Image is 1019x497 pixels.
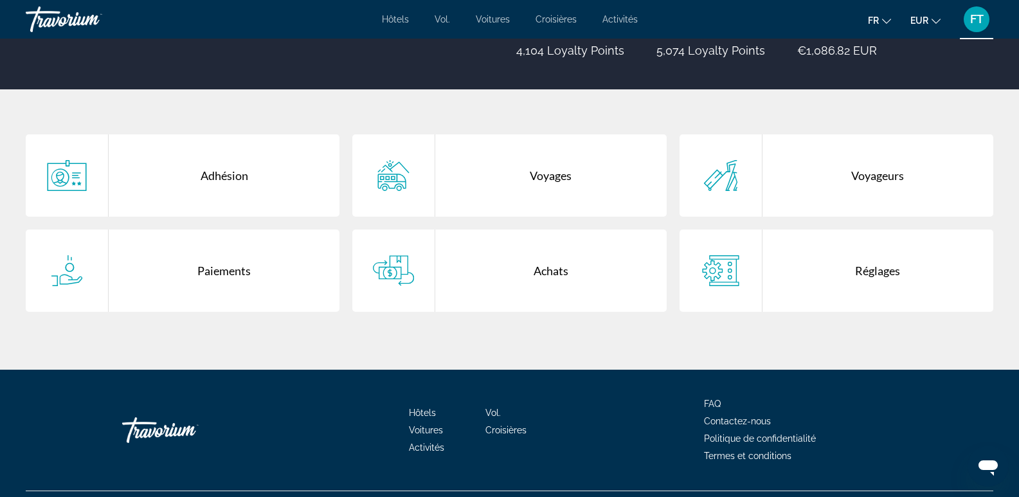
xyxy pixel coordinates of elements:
[435,230,666,312] div: Achats
[109,230,339,312] div: Paiements
[435,134,666,217] div: Voyages
[602,14,638,24] a: Activités
[680,134,993,217] a: Voyageurs
[704,416,771,426] a: Contactez-nous
[910,15,928,26] font: EUR
[109,134,339,217] div: Adhésion
[26,230,339,312] a: Paiements
[868,11,891,30] button: Changer de langue
[26,134,339,217] a: Adhésion
[704,399,721,409] a: FAQ
[970,12,984,26] font: FT
[680,230,993,312] a: Réglages
[352,134,666,217] a: Voyages
[26,3,154,36] a: Travorium
[704,451,791,461] a: Termes et conditions
[122,411,251,449] a: Travorium
[910,11,941,30] button: Changer de devise
[762,134,993,217] div: Voyageurs
[409,408,436,418] a: Hôtels
[476,14,510,24] a: Voitures
[516,44,624,57] p: 4,104 Loyalty Points
[797,44,885,57] p: €1,086.82 EUR
[485,408,501,418] a: Vol.
[656,44,765,57] p: 5,074 Loyalty Points
[485,425,527,435] a: Croisières
[382,14,409,24] a: Hôtels
[409,425,443,435] a: Voitures
[960,6,993,33] button: Menu utilisateur
[409,442,444,453] a: Activités
[704,433,816,444] a: Politique de confidentialité
[352,230,666,312] a: Achats
[536,14,577,24] a: Croisières
[435,14,450,24] a: Vol.
[968,446,1009,487] iframe: Bouton de lancement de la fenêtre de messagerie
[762,230,993,312] div: Réglages
[868,15,879,26] font: fr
